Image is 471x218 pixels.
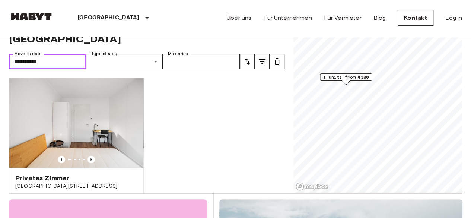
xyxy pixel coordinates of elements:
[91,51,117,57] label: Type of stay
[87,156,95,163] button: Previous image
[15,174,69,183] span: Privates Zimmer
[263,13,312,22] a: Für Unternehmen
[9,54,86,69] input: Choose date, selected date is 28 Sep 2025
[323,74,369,80] span: 1 units from €380
[320,73,372,85] div: Map marker
[9,78,143,168] img: Marketing picture of unit AT-21-001-067-02
[255,54,270,69] button: tune
[445,13,462,22] a: Log in
[227,13,251,22] a: Über uns
[296,182,328,191] a: Mapbox logo
[240,54,255,69] button: tune
[14,51,42,57] label: Move-in date
[324,13,361,22] a: Für Vermieter
[168,51,188,57] label: Max price
[58,156,65,163] button: Previous image
[77,13,140,22] p: [GEOGRAPHIC_DATA]
[373,13,386,22] a: Blog
[293,11,462,193] canvas: Map
[398,10,433,26] a: Kontakt
[270,54,284,69] button: tune
[15,183,137,190] span: [GEOGRAPHIC_DATA][STREET_ADDRESS]
[9,13,54,20] img: Habyt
